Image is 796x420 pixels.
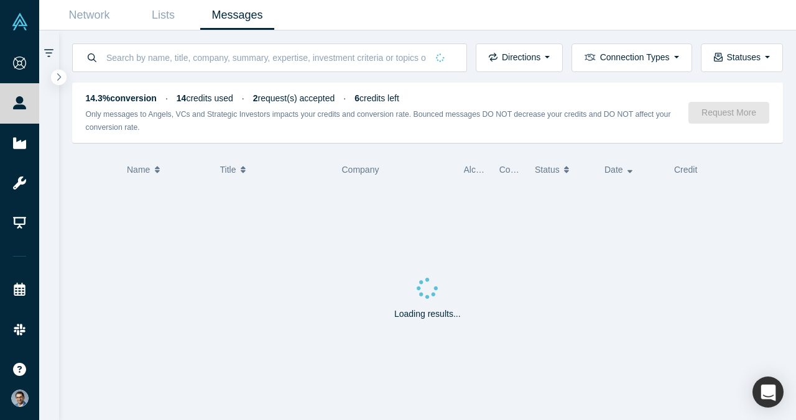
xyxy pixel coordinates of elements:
a: Network [52,1,126,30]
span: · [165,93,168,103]
span: credits used [177,93,233,103]
button: Title [220,157,329,183]
span: credits left [354,93,399,103]
img: Alchemist Vault Logo [11,13,29,30]
input: Search by name, title, company, summary, expertise, investment criteria or topics of focus [105,43,427,72]
strong: 6 [354,93,359,103]
button: Status [535,157,591,183]
button: Name [127,157,207,183]
p: Loading results... [394,308,461,321]
span: Title [220,157,236,183]
span: · [343,93,346,103]
strong: 14 [177,93,187,103]
strong: 14.3% conversion [86,93,157,103]
button: Date [604,157,661,183]
span: Company [342,165,379,175]
span: Alchemist Role [464,165,522,175]
button: Directions [476,43,563,72]
small: Only messages to Angels, VCs and Strategic Investors impacts your credits and conversion rate. Bo... [86,110,671,132]
a: Messages [200,1,274,30]
span: · [242,93,244,103]
img: VP Singh's Account [11,390,29,407]
a: Lists [126,1,200,30]
span: Connection Type [499,165,565,175]
span: Status [535,157,560,183]
button: Connection Types [572,43,692,72]
strong: 2 [253,93,258,103]
span: request(s) accepted [253,93,335,103]
span: Name [127,157,150,183]
span: Date [604,157,623,183]
button: Statuses [701,43,783,72]
span: Credit [674,165,697,175]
